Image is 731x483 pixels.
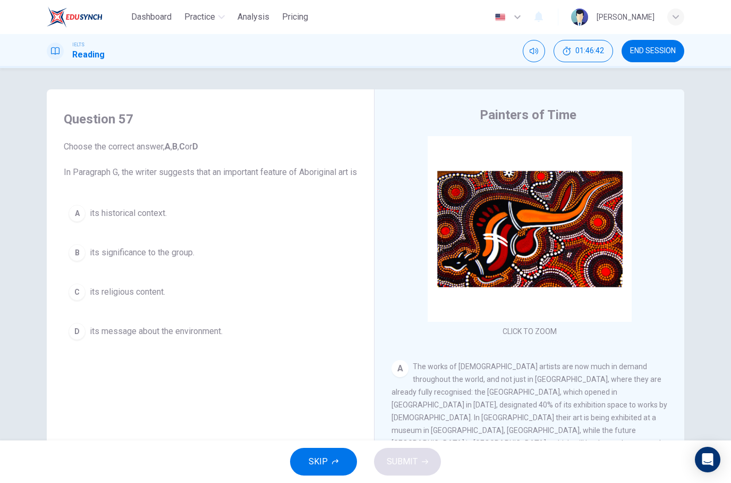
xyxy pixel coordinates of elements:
[69,244,86,261] div: B
[309,454,328,469] span: SKIP
[64,111,357,128] h4: Question 57
[523,40,545,62] div: Mute
[480,106,576,123] h4: Painters of Time
[597,11,654,23] div: [PERSON_NAME]
[69,323,86,340] div: D
[575,47,604,55] span: 01:46:42
[172,141,177,152] b: B
[64,200,357,227] button: Aits historical context.
[233,7,274,27] button: Analysis
[192,141,198,152] b: D
[290,448,357,476] button: SKIP
[184,11,215,23] span: Practice
[237,11,269,23] span: Analysis
[64,140,357,179] span: Choose the correct answer, , , or In Paragraph G, the writer suggests that an important feature o...
[695,447,720,472] div: Open Intercom Messenger
[90,207,167,220] span: its historical context.
[69,284,86,301] div: C
[90,325,223,338] span: its message about the environment.
[622,40,684,62] button: END SESSION
[64,239,357,266] button: Bits significance to the group.
[165,141,171,152] b: A
[179,141,185,152] b: C
[494,13,507,21] img: en
[278,7,312,27] button: Pricing
[571,9,588,26] img: Profile picture
[64,279,357,305] button: Cits religious content.
[69,205,86,222] div: A
[72,41,84,48] span: IELTS
[64,318,357,345] button: Dits message about the environment.
[180,7,229,27] button: Practice
[72,48,105,61] h1: Reading
[392,360,409,377] div: A
[630,47,676,55] span: END SESSION
[131,11,172,23] span: Dashboard
[127,7,176,27] button: Dashboard
[90,286,165,298] span: its religious content.
[282,11,308,23] span: Pricing
[554,40,613,62] button: 01:46:42
[554,40,613,62] div: Hide
[47,6,127,28] a: EduSynch logo
[90,246,194,259] span: its significance to the group.
[47,6,103,28] img: EduSynch logo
